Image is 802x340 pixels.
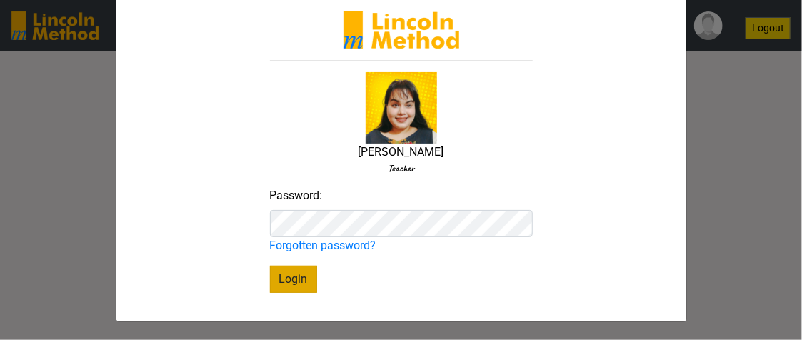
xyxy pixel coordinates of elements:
[344,11,459,49] img: SGY6awQAAAABJRU5ErkJggg==
[270,187,323,204] label: Password:
[270,266,317,293] button: Login
[270,237,376,254] label: Forgotten password?
[366,72,437,144] img: lmprofile_1615370537_up_195132584.jpeg
[359,144,444,161] label: [PERSON_NAME]
[270,161,533,176] span: Teacher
